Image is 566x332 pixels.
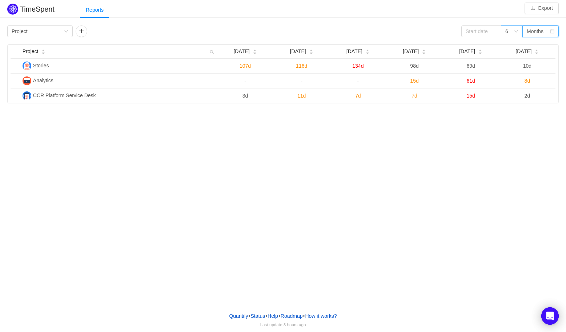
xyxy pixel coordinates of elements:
div: Sort [534,48,539,54]
div: Sort [478,48,482,54]
div: Sort [422,48,426,54]
span: [DATE] [346,48,362,55]
span: 10d [523,63,531,69]
i: icon: caret-down [535,51,539,54]
span: Stories [33,63,49,68]
i: icon: down [514,29,518,34]
span: [DATE] [290,48,306,55]
button: icon: downloadExport [525,3,559,14]
span: 8d [525,78,530,84]
div: Sort [253,48,257,54]
img: Quantify logo [7,4,18,15]
i: icon: caret-down [422,51,426,54]
div: Sort [309,48,313,54]
span: 2d [525,93,530,99]
i: icon: caret-up [535,49,539,51]
i: icon: caret-down [41,51,45,54]
a: Roadmap [280,311,303,321]
i: icon: caret-down [365,51,369,54]
i: icon: caret-up [478,49,482,51]
span: 107d [240,63,251,69]
a: Status [250,311,265,321]
span: Project [23,48,39,55]
span: 116d [296,63,307,69]
span: - [357,78,359,84]
span: [DATE] [515,48,531,55]
span: - [301,78,302,84]
div: Reports [80,2,109,18]
i: icon: search [207,45,217,58]
span: 69d [467,63,475,69]
i: icon: caret-up [309,49,313,51]
img: CP [23,91,31,100]
a: Quantify [229,311,248,321]
span: CCR Platform Service Desk [33,92,96,98]
i: icon: down [64,29,68,34]
span: 98d [410,63,418,69]
button: How it works? [305,311,337,321]
div: 6 [505,26,508,37]
h2: TimeSpent [20,5,55,13]
div: Sort [365,48,370,54]
span: [DATE] [403,48,419,55]
i: icon: caret-up [422,49,426,51]
div: Months [527,26,543,37]
span: • [303,313,305,319]
span: 3 hours ago [284,322,306,327]
i: icon: calendar [550,29,554,34]
span: - [244,78,246,84]
i: icon: caret-up [253,49,257,51]
span: 7d [412,93,417,99]
span: • [265,313,267,319]
i: icon: caret-down [478,51,482,54]
input: Start date [461,25,501,37]
div: Project [12,26,28,37]
span: 61d [467,78,475,84]
span: • [278,313,280,319]
span: Analytics [33,78,53,83]
span: [DATE] [233,48,249,55]
span: 134d [352,63,364,69]
span: • [249,313,250,319]
span: 15d [467,93,475,99]
img: A [23,76,31,85]
span: 3d [242,93,248,99]
i: icon: caret-up [41,49,45,51]
div: Sort [41,48,45,54]
a: Help [267,311,278,321]
i: icon: caret-down [309,51,313,54]
i: icon: caret-down [253,51,257,54]
span: [DATE] [459,48,475,55]
span: 15d [410,78,418,84]
span: 11d [297,93,306,99]
button: icon: plus [76,25,87,37]
img: S [23,62,31,70]
i: icon: caret-up [365,49,369,51]
div: Open Intercom Messenger [541,307,559,325]
span: 7d [355,93,361,99]
span: Last update: [260,322,306,327]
